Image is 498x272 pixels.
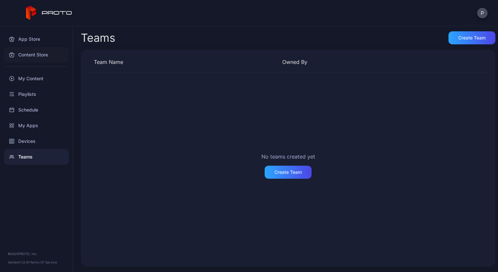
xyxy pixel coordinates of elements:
a: App Store [4,31,69,47]
span: Version 1.12.0 • [8,260,30,264]
div: Teams [81,32,115,43]
div: © 2025 PROTO, Inc. [8,251,65,256]
div: Owned By [282,58,465,66]
div: Create Team [274,170,302,175]
button: P [477,8,488,18]
a: Teams [4,149,69,165]
button: Create Team [448,31,495,44]
a: Content Store [4,47,69,63]
div: Create Team [458,35,486,40]
a: Terms Of Service [30,260,57,264]
a: Playlists [4,86,69,102]
a: Schedule [4,102,69,118]
a: Devices [4,133,69,149]
div: No teams created yet [261,153,315,160]
button: Create Team [265,166,312,179]
a: My Content [4,71,69,86]
div: Team Name [94,58,277,66]
a: My Apps [4,118,69,133]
